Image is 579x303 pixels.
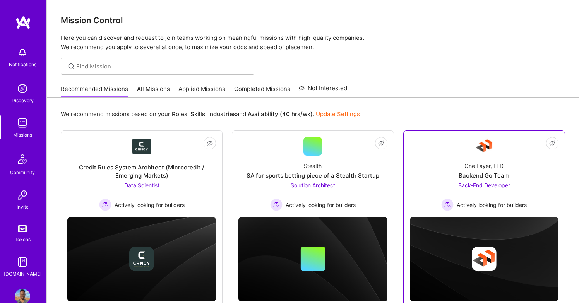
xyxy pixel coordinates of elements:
p: We recommend missions based on your , , and . [61,110,360,118]
div: Missions [13,131,32,139]
div: Notifications [9,60,36,68]
i: icon EyeClosed [549,140,555,146]
b: Roles [172,110,187,118]
span: Data Scientist [124,182,159,188]
h3: Mission Control [61,15,565,25]
a: Update Settings [316,110,360,118]
img: bell [15,45,30,60]
div: Stealth [304,162,322,170]
b: Industries [208,110,236,118]
img: tokens [18,225,27,232]
span: Actively looking for builders [457,201,527,209]
a: Not Interested [299,84,347,98]
a: Recommended Missions [61,85,128,98]
a: Completed Missions [234,85,290,98]
span: Actively looking for builders [115,201,185,209]
b: Skills [190,110,205,118]
img: cover [410,217,558,301]
img: cover [238,217,387,301]
i: icon SearchGrey [67,62,76,71]
img: Actively looking for builders [99,199,111,211]
input: Find Mission... [76,62,248,70]
a: StealthSA for sports betting piece of a Stealth StartupSolution Architect Actively looking for bu... [238,137,387,211]
img: Actively looking for builders [270,199,283,211]
img: Actively looking for builders [441,199,454,211]
div: Community [10,168,35,176]
img: guide book [15,254,30,270]
a: Company LogoCredit Rules System Architect (Microcredit / Emerging Markets)Data Scientist Actively... [67,137,216,211]
img: Company Logo [132,139,151,154]
div: Tokens [15,235,31,243]
img: logo [15,15,31,29]
img: Community [13,150,32,168]
img: cover [67,217,216,301]
div: Credit Rules System Architect (Microcredit / Emerging Markets) [67,163,216,180]
i: icon EyeClosed [378,140,384,146]
b: Availability (40 hrs/wk) [248,110,313,118]
span: Solution Architect [291,182,335,188]
p: Here you can discover and request to join teams working on meaningful missions with high-quality ... [61,33,565,52]
img: Invite [15,187,30,203]
img: Company Logo [475,137,493,156]
div: Invite [17,203,29,211]
a: Company LogoOne Layer, LTDBackend Go TeamBack-End Developer Actively looking for buildersActively... [410,137,558,211]
div: SA for sports betting piece of a Stealth Startup [247,171,379,180]
img: teamwork [15,115,30,131]
span: Actively looking for builders [286,201,356,209]
div: Backend Go Team [459,171,509,180]
div: Discovery [12,96,34,104]
img: Company logo [472,247,497,271]
img: discovery [15,81,30,96]
span: Back-End Developer [458,182,510,188]
img: Company logo [129,247,154,271]
div: [DOMAIN_NAME] [4,270,41,278]
a: All Missions [137,85,170,98]
a: Applied Missions [178,85,225,98]
i: icon EyeClosed [207,140,213,146]
div: One Layer, LTD [464,162,504,170]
